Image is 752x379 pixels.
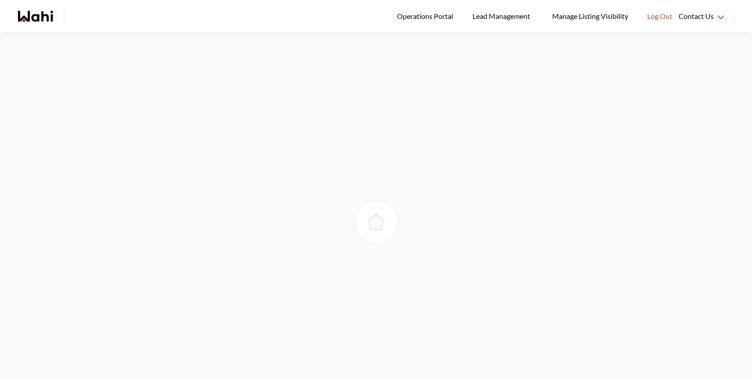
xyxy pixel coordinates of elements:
[397,10,456,22] span: Operations Portal
[364,209,389,235] img: loading house image
[18,11,53,22] a: Wahi homepage
[549,10,631,22] span: Manage Listing Visibility
[647,10,672,22] span: Log Out
[473,10,533,22] span: Lead Management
